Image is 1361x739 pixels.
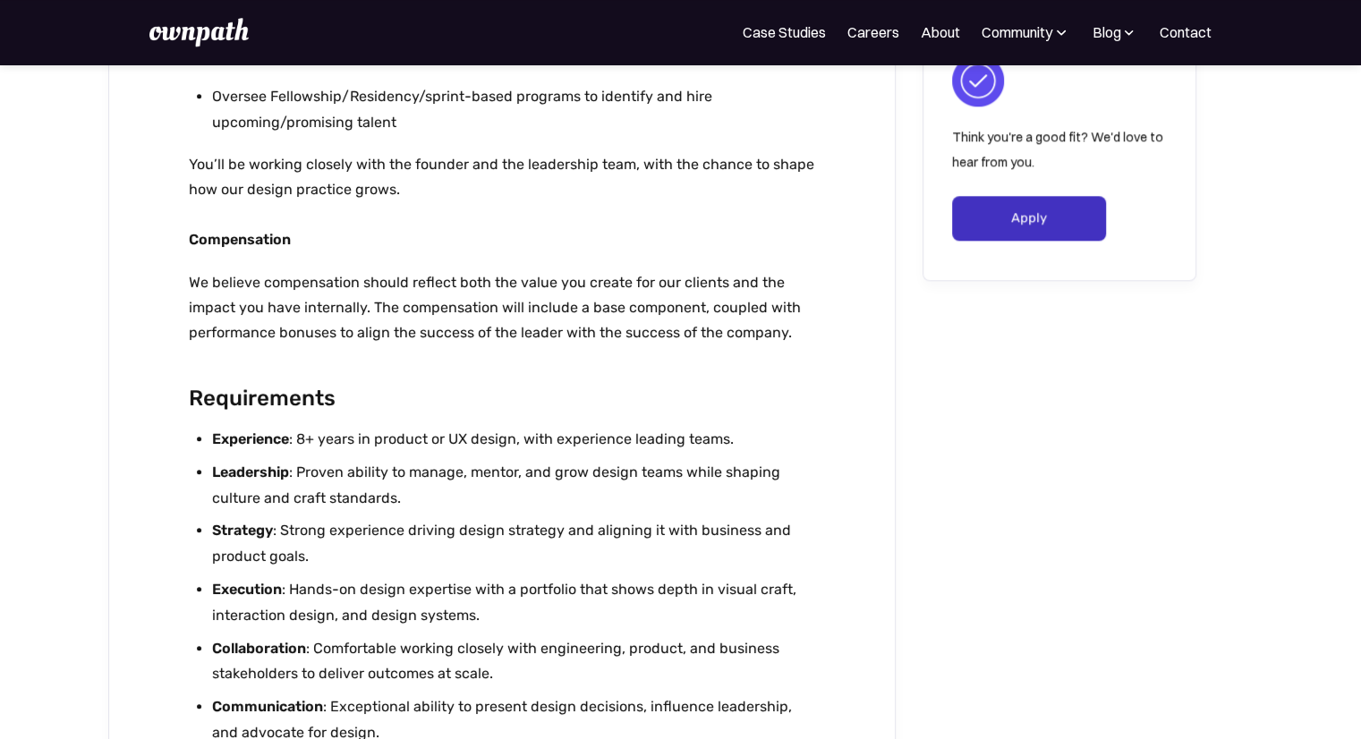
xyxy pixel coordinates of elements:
[952,124,1167,174] p: Think you're a good fit? We'd love to hear from you.
[212,640,306,657] strong: Collaboration
[1092,21,1138,43] div: Blog
[743,21,826,43] a: Case Studies
[212,84,814,136] li: Oversee Fellowship/Residency/sprint-based programs to identify and hire upcoming/promising talent
[1092,21,1120,43] div: Blog
[189,381,814,416] h2: Requirements
[212,577,814,629] li: : Hands-on design expertise with a portfolio that shows depth in visual craft, interaction design...
[982,21,1052,43] div: Community
[952,196,1107,241] a: Apply
[1160,21,1212,43] a: Contact
[212,518,814,570] li: : Strong experience driving design strategy and aligning it with business and product goals.
[212,581,282,598] strong: Execution
[212,427,814,453] li: : 8+ years in product or UX design, with experience leading teams.
[189,152,814,252] p: You’ll be working closely with the founder and the leadership team, with the chance to shape how ...
[212,463,289,480] strong: Leadership
[189,270,814,345] p: We believe compensation should reflect both the value you create for our clients and the impact y...
[921,21,960,43] a: About
[212,636,814,688] li: : Comfortable working closely with engineering, product, and business stakeholders to deliver out...
[847,21,899,43] a: Careers
[212,522,273,539] strong: Strategy
[212,460,814,512] li: : Proven ability to manage, mentor, and grow design teams while shaping culture and craft standards.
[189,231,291,248] strong: Compensation
[982,21,1070,43] div: Community
[212,698,323,715] strong: Communication
[212,430,289,447] strong: Experience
